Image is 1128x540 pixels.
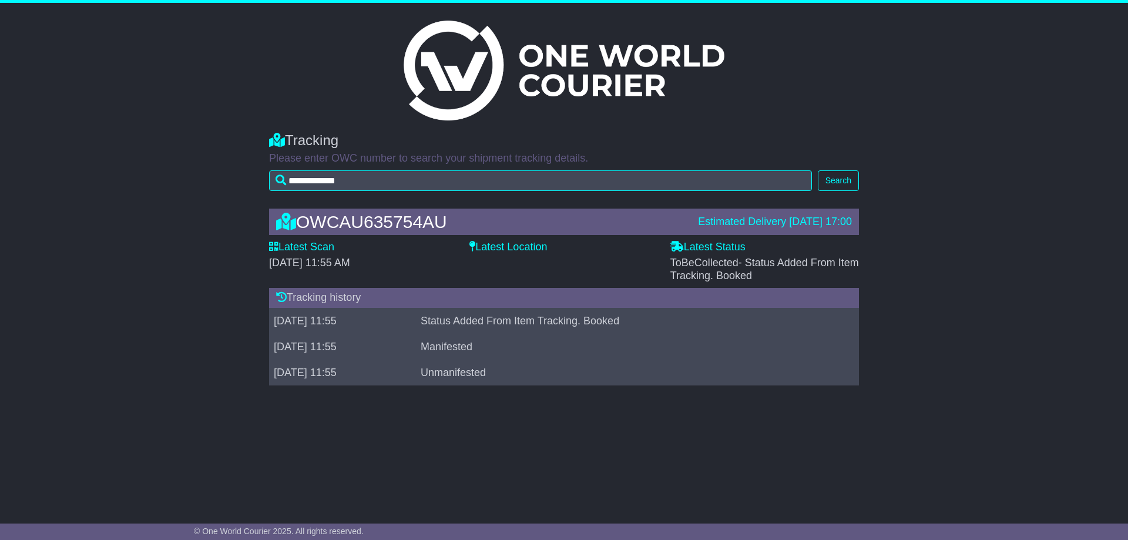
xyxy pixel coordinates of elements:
label: Latest Status [670,241,746,254]
td: [DATE] 11:55 [269,308,416,334]
label: Latest Scan [269,241,334,254]
img: Light [404,21,724,120]
div: Tracking [269,132,859,149]
div: OWCAU635754AU [270,212,692,232]
span: [DATE] 11:55 AM [269,257,350,269]
button: Search [818,170,859,191]
td: Unmanifested [416,360,840,385]
span: © One World Courier 2025. All rights reserved. [194,526,364,536]
div: Tracking history [269,288,859,308]
td: [DATE] 11:55 [269,334,416,360]
p: Please enter OWC number to search your shipment tracking details. [269,152,859,165]
td: Manifested [416,334,840,360]
span: - Status Added From Item Tracking. Booked [670,257,859,281]
div: Estimated Delivery [DATE] 17:00 [698,216,852,229]
span: ToBeCollected [670,257,859,281]
td: [DATE] 11:55 [269,360,416,385]
td: Status Added From Item Tracking. Booked [416,308,840,334]
label: Latest Location [469,241,547,254]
